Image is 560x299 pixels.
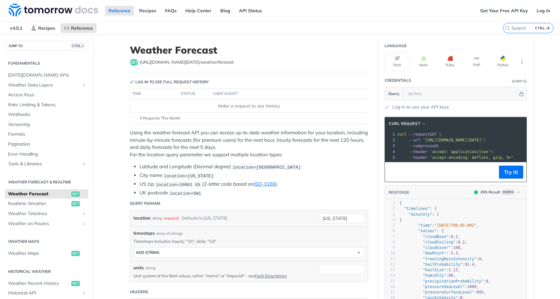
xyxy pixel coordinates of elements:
a: Help Center [182,6,215,15]
li: City name [140,172,368,179]
div: 1 [385,201,395,206]
input: apikey [405,87,518,100]
a: FAQs [161,6,180,15]
span: location=10001 US [156,182,200,187]
div: 16 [385,284,395,290]
span: 'accept: application/json' [430,149,491,154]
div: Make a request to see history. [133,103,365,109]
a: Tools & LibrariesShow subpages for Tools & Libraries [5,159,88,169]
span: 'accept-encoding: deflate, gzip, br' [430,155,514,160]
p: Using the weather forecast API you can access up-to-date weather information for your location, i... [130,129,368,158]
span: "[DATE]T08:05:00Z" [434,223,476,228]
svg: Key [130,80,134,84]
h2: Fundamentals [5,60,88,66]
th: status [179,89,211,99]
h2: Weather Maps [5,239,88,244]
span: : { [399,229,444,233]
div: 14 [385,273,395,278]
span: Webhooks [8,111,87,118]
a: Blog [217,6,234,15]
span: 0 Requests This Month [140,115,181,121]
a: Log In [533,6,554,15]
div: array of strings [156,231,183,236]
label: location [133,213,150,223]
div: Headers [130,289,148,295]
div: QueryInformation [512,79,527,84]
button: 200200-ResultExample [471,189,523,195]
svg: Search [505,26,510,31]
span: --request [409,132,430,137]
div: 8 [385,240,395,245]
div: Credentials [385,77,411,83]
span: get [130,59,138,66]
span: : , [399,262,476,267]
button: ADD string [134,248,364,257]
label: units [133,264,144,271]
button: Hide [518,90,525,97]
span: 91.4 [465,262,474,267]
div: 15 [385,279,395,284]
button: Show subpages for Weather Timelines [81,211,87,216]
span: Weather Data Layers [8,82,80,88]
span: : , [399,268,460,272]
a: Rate Limiting & Tokens [5,100,88,110]
span: "hailProbability" [423,262,462,267]
div: 6 [385,228,395,234]
span: "values" [418,229,437,233]
span: Weather on Routes [8,221,80,227]
a: Get Your Free API Key [477,6,532,15]
span: 5.3 [451,251,458,255]
a: Pagination [5,139,88,149]
p: Timesteps includes: hourly: "1h", daily: "1d" [133,238,365,244]
a: Weather Data LayersShow subpages for Weather Data Layers [5,80,88,90]
span: : [ [399,212,439,217]
div: 200 - Result [480,189,500,195]
span: Weather Timelines [8,211,80,217]
a: Realtime Weatherget [5,199,88,209]
span: "pressureSeaLevel" [423,284,465,289]
div: 2 [385,206,395,211]
span: 100 [453,245,460,250]
button: Show subpages for Tools & Libraries [81,161,87,167]
button: Try It! [499,166,523,179]
a: Weather TimelinesShow subpages for Weather Timelines [5,209,88,219]
a: Field Descriptors [255,273,287,278]
div: 10 [385,251,395,256]
span: Reference [71,25,93,31]
span: Access Keys [8,92,87,98]
i: Information [524,80,527,83]
span: Query [388,91,399,97]
div: string [152,213,162,223]
button: Show subpages for Weather Data Layers [81,83,87,88]
span: "cloudBase" [423,234,448,239]
div: 1 [385,131,396,137]
span: { [399,218,402,222]
span: "cloudCeiling" [423,240,455,244]
a: Access Keys [5,90,88,100]
span: Weather Maps [8,250,70,257]
span: \ [397,149,493,154]
span: : , [399,223,479,228]
span: Error Handling [8,151,87,158]
span: Tools & Libraries [8,161,80,167]
span: : , [399,290,486,294]
span: get [71,191,80,197]
button: Python [491,52,515,71]
span: "precipitationProbability" [423,279,483,284]
kbd: CTRL-K [534,25,552,31]
div: Query Params [130,201,161,206]
span: 88 [449,273,453,278]
div: ADD string [136,250,160,255]
span: "humidity" [423,273,446,278]
span: : , [399,234,460,239]
span: get [71,201,80,206]
span: "minutely" [409,212,432,217]
span: "freezingRainIntensity" [423,257,476,261]
span: : { [399,206,437,211]
span: location=[US_STATE] [164,173,213,178]
span: --url [409,138,420,142]
h1: Weather Forecast [130,44,368,56]
span: Example [502,190,515,195]
div: 17 [385,290,395,295]
button: Ruby [438,52,462,71]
